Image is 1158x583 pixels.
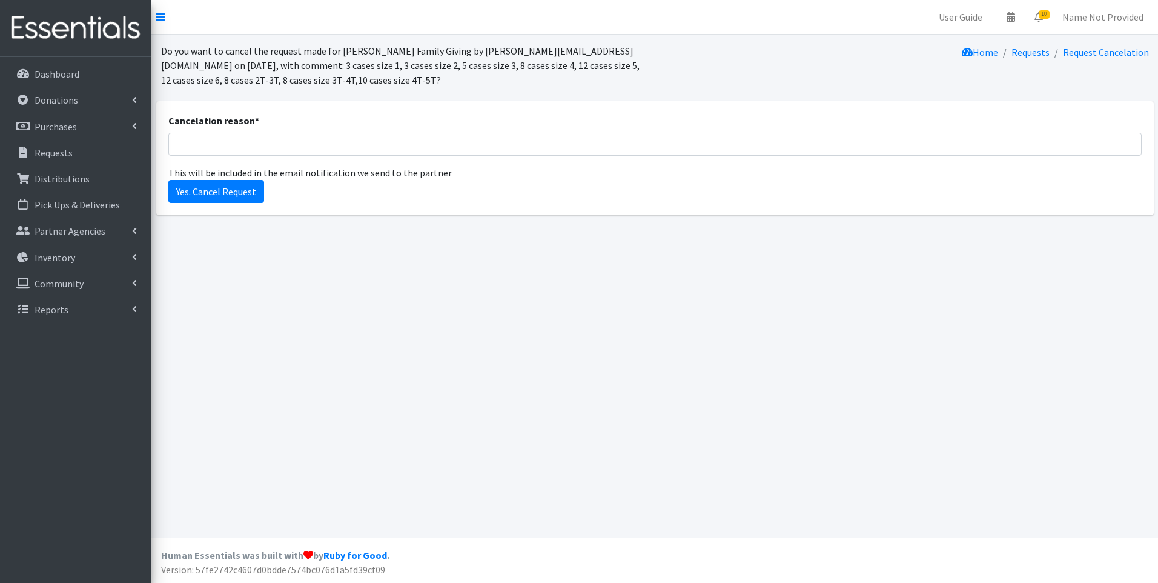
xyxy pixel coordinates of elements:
a: User Guide [929,5,992,29]
span: Version: 57fe2742c4607d0bdde7574bc076d1a5fd39cf09 [161,564,385,576]
a: Name Not Provided [1053,5,1153,29]
p: Reports [35,304,68,316]
a: Donations [5,88,147,112]
span: 10 [1039,10,1050,19]
a: Home [962,46,998,58]
p: Distributions [35,173,90,185]
a: Dashboard [5,62,147,86]
a: Ruby for Good [323,549,387,561]
input: Yes. Cancel Request [168,180,264,203]
p: Pick Ups & Deliveries [35,199,120,211]
p: Dashboard [35,68,79,80]
a: Partner Agencies [5,219,147,243]
a: Requests [5,141,147,165]
strong: Human Essentials was built with by . [161,549,389,561]
p: Purchases [35,121,77,133]
a: Reports [5,298,147,322]
p: Requests [35,147,73,159]
a: Distributions [5,167,147,191]
a: Inventory [5,245,147,270]
p: Donations [35,94,78,106]
a: 10 [1025,5,1053,29]
a: Pick Ups & Deliveries [5,193,147,217]
span: This will be included in the email notification we send to the partner [168,167,452,179]
p: Partner Agencies [35,225,105,237]
a: Purchases [5,115,147,139]
p: Community [35,278,84,290]
a: Requests [1011,46,1050,58]
p: Inventory [35,252,75,264]
img: HumanEssentials [5,8,147,48]
span: Do you want to cancel the request made for [PERSON_NAME] Family Giving by [PERSON_NAME][EMAIL_ADD... [161,45,640,86]
a: Community [5,272,147,296]
abbr: required [255,115,259,127]
label: Cancelation reason [168,113,259,128]
a: Request Cancelation [1063,46,1149,58]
